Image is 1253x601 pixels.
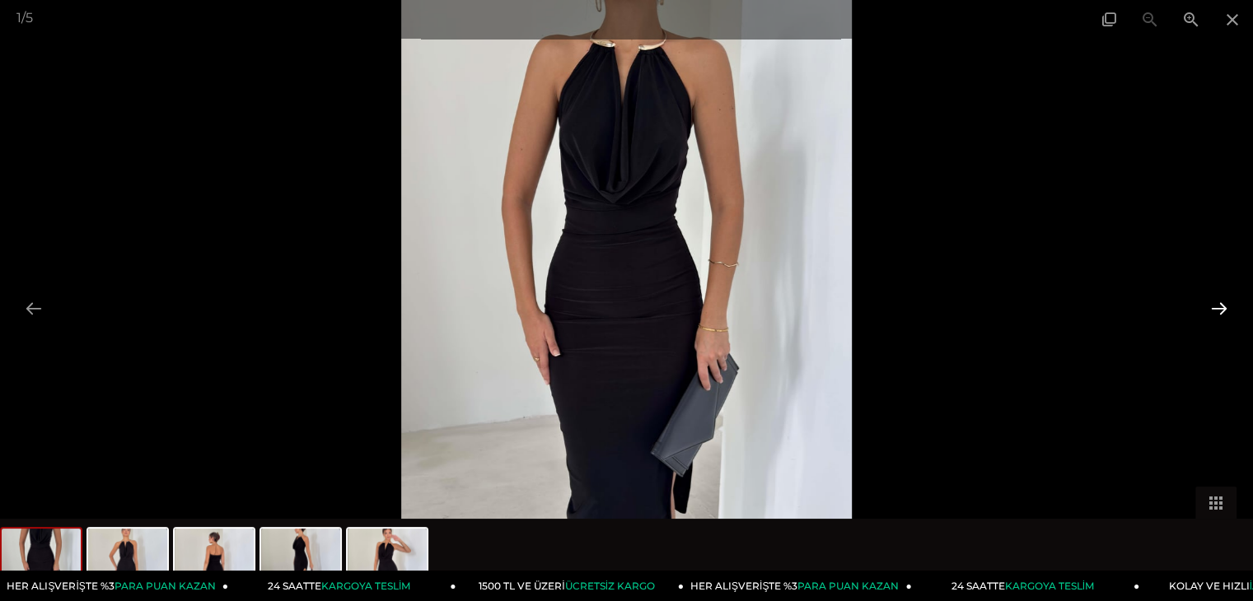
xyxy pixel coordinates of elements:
[261,529,340,591] img: denli-elbise-26k086-1-a8fe.jpg
[88,529,167,591] img: denli-elbise-26k086-5b7a7c.jpg
[115,580,216,592] span: PARA PUAN KAZAN
[175,529,254,591] img: denli-elbise-26k086--370c-.jpg
[1,571,229,601] a: HER ALIŞVERİŞTE %3PARA PUAN KAZAN
[2,529,81,591] img: denli-elbise-26k086-630cd2.jpg
[228,571,456,601] a: 24 SAATTEKARGOYA TESLİM
[1004,580,1093,592] span: KARGOYA TESLİM
[684,571,912,601] a: HER ALIŞVERİŞTE %3PARA PUAN KAZAN
[565,580,655,592] span: ÜCRETSİZ KARGO
[1195,487,1237,519] button: Toggle thumbnails
[16,10,21,26] span: 1
[26,10,33,26] span: 5
[456,571,685,601] a: 1500 TL VE ÜZERİÜCRETSİZ KARGO
[348,529,427,591] img: denli-elbise-26k086-664-7c.jpg
[321,580,410,592] span: KARGOYA TESLİM
[797,580,899,592] span: PARA PUAN KAZAN
[912,571,1140,601] a: 24 SAATTEKARGOYA TESLİM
